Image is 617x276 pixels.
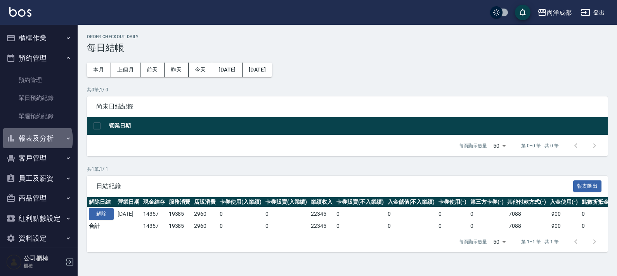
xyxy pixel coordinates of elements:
td: 14357 [141,221,167,231]
button: save [515,5,530,20]
h5: 公司櫃檯 [24,255,63,262]
td: -7088 [505,207,548,221]
td: 0 [386,221,437,231]
td: 0 [437,221,468,231]
td: 2960 [192,221,218,231]
th: 現金結存 [141,197,167,207]
th: 店販消費 [192,197,218,207]
th: 卡券販賣(不入業績) [334,197,386,207]
span: 尚未日結紀錄 [96,103,598,110]
td: 0 [386,207,437,221]
td: 0 [468,207,506,221]
th: 入金儲值(不入業績) [386,197,437,207]
p: 第 1–1 筆 共 1 筆 [521,238,559,245]
td: 0 [218,207,263,221]
button: 昨天 [165,63,189,77]
button: [DATE] [243,63,272,77]
div: 50 [490,231,509,252]
span: 日結紀錄 [96,182,573,190]
button: 本月 [87,63,111,77]
button: 商品管理 [3,188,75,208]
td: 0 [263,221,309,231]
td: 0 [334,207,386,221]
td: -900 [548,207,580,221]
td: 19385 [167,221,192,231]
td: 0 [334,221,386,231]
th: 服務消費 [167,197,192,207]
button: 尚洋成都 [534,5,575,21]
a: 預約管理 [3,71,75,89]
th: 解除日結 [87,197,116,207]
img: Logo [9,7,31,17]
th: 營業日期 [107,117,608,135]
img: Person [6,254,22,270]
p: 櫃檯 [24,262,63,269]
div: 50 [490,135,509,156]
h3: 每日結帳 [87,42,608,53]
p: 每頁顯示數量 [459,142,487,149]
button: 客戶管理 [3,148,75,168]
button: 資料設定 [3,228,75,248]
button: 報表匯出 [573,180,602,192]
p: 共 1 筆, 1 / 1 [87,166,608,173]
td: -7088 [505,221,548,231]
p: 第 0–0 筆 共 0 筆 [521,142,559,149]
a: 報表匯出 [573,182,602,189]
button: [DATE] [212,63,242,77]
button: 上個月 [111,63,140,77]
a: 單日預約紀錄 [3,89,75,107]
td: 22345 [309,221,334,231]
th: 卡券販賣(入業績) [263,197,309,207]
th: 入金使用(-) [548,197,580,207]
td: 0 [263,207,309,221]
th: 其他付款方式(-) [505,197,548,207]
button: 預約管理 [3,48,75,68]
th: 卡券使用(-) [437,197,468,207]
td: 2960 [192,207,218,221]
td: 14357 [141,207,167,221]
td: 0 [218,221,263,231]
th: 卡券使用(入業績) [218,197,263,207]
button: 報表及分析 [3,128,75,148]
td: 0 [437,207,468,221]
th: 營業日期 [116,197,141,207]
p: 共 0 筆, 1 / 0 [87,86,608,93]
button: 前天 [140,63,165,77]
button: 解除 [89,208,114,220]
p: 每頁顯示數量 [459,238,487,245]
th: 業績收入 [309,197,334,207]
button: 員工及薪資 [3,168,75,189]
td: [DATE] [116,207,141,221]
div: 尚洋成都 [547,8,572,17]
td: 19385 [167,207,192,221]
h2: Order checkout daily [87,34,608,39]
td: 22345 [309,207,334,221]
td: 合計 [87,221,116,231]
button: 登出 [578,5,608,20]
th: 第三方卡券(-) [468,197,506,207]
td: 0 [468,221,506,231]
button: 紅利點數設定 [3,208,75,229]
button: 櫃檯作業 [3,28,75,48]
a: 單週預約紀錄 [3,107,75,125]
button: 今天 [189,63,213,77]
td: -900 [548,221,580,231]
